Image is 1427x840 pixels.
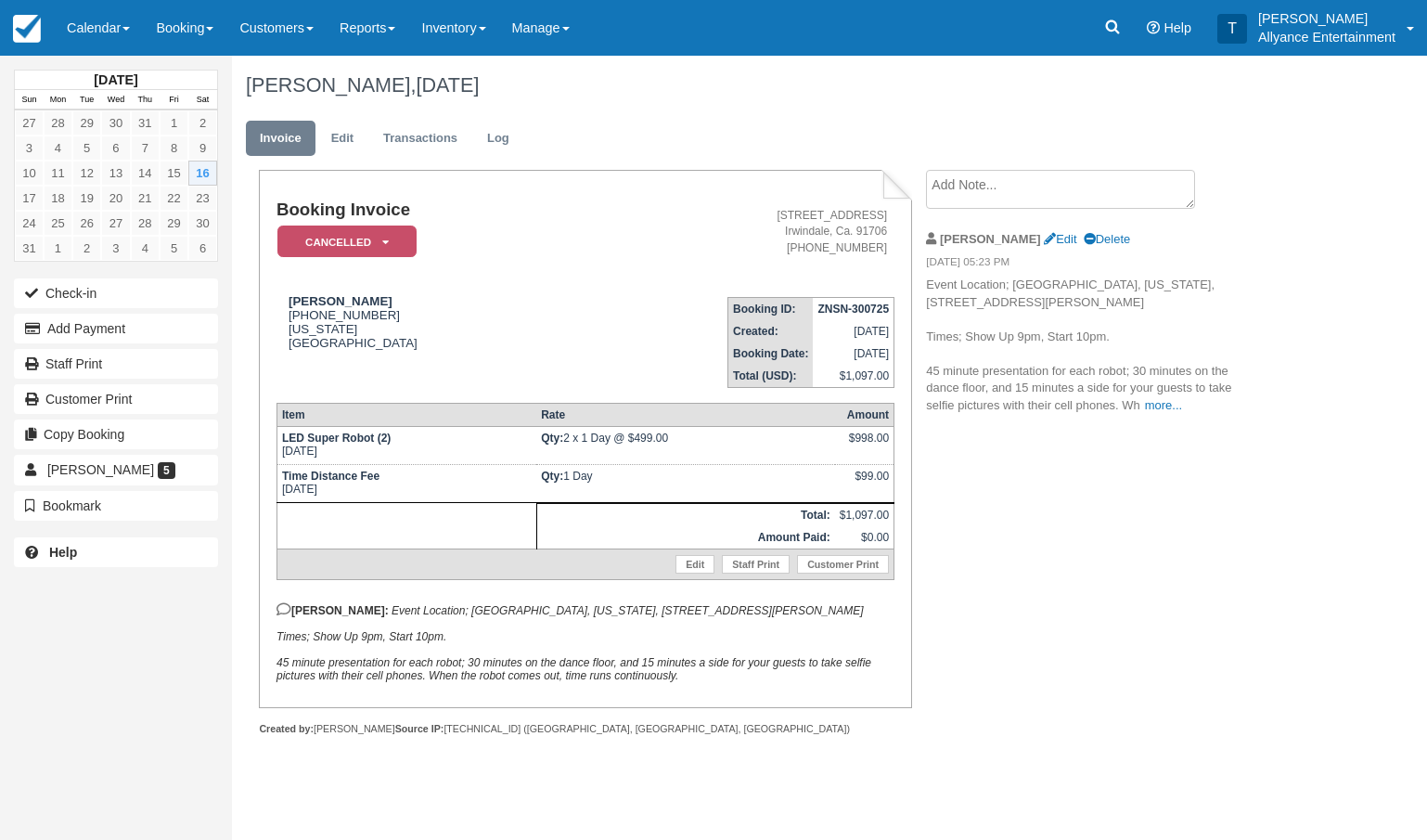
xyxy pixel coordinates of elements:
[14,314,218,343] button: Add Payment
[72,136,101,161] a: 5
[160,211,188,236] a: 29
[813,320,893,342] td: [DATE]
[1145,398,1182,412] a: more...
[276,426,536,464] td: [DATE]
[15,110,44,136] a: 27
[101,186,130,211] a: 20
[44,186,72,211] a: 18
[940,232,1041,246] strong: [PERSON_NAME]
[101,161,130,186] a: 13
[44,161,72,186] a: 11
[728,365,814,388] th: Total (USD):
[840,470,889,498] div: $99.00
[1163,20,1191,35] span: Help
[728,342,814,365] th: Booking Date:
[101,236,130,261] a: 3
[259,722,911,736] div: [PERSON_NAME] [TECHNICAL_ID] ([GEOGRAPHIC_DATA], [GEOGRAPHIC_DATA], [GEOGRAPHIC_DATA])
[14,455,218,485] a: [PERSON_NAME] 5
[188,236,217,261] a: 6
[160,110,188,136] a: 1
[926,254,1239,275] em: [DATE] 05:23 PM
[813,342,893,365] td: [DATE]
[277,226,417,258] em: Cancelled
[282,470,379,483] strong: Time Distance Fee
[188,110,217,136] a: 2
[15,90,44,110] th: Sun
[541,470,563,483] strong: Qty
[131,136,160,161] a: 7
[289,294,392,308] strong: [PERSON_NAME]
[131,236,160,261] a: 4
[728,297,814,320] th: Booking ID:
[276,604,389,617] strong: [PERSON_NAME]:
[15,186,44,211] a: 17
[395,723,444,734] strong: Source IP:
[160,90,188,110] th: Fri
[246,74,1289,97] h1: [PERSON_NAME],
[536,403,835,426] th: Rate
[276,200,566,220] h1: Booking Invoice
[573,208,887,255] address: [STREET_ADDRESS] Irwindale, Ca. 91706 [PHONE_NUMBER]
[47,462,154,477] span: [PERSON_NAME]
[188,90,217,110] th: Sat
[835,526,894,549] td: $0.00
[44,110,72,136] a: 28
[101,90,130,110] th: Wed
[1258,28,1395,46] p: Allyance Entertainment
[246,121,315,157] a: Invoice
[282,432,391,445] strong: LED Super Robot (2)
[101,110,130,136] a: 30
[1258,9,1395,28] p: [PERSON_NAME]
[276,225,410,259] a: Cancelled
[101,211,130,236] a: 27
[536,464,835,502] td: 1 Day
[259,723,314,734] strong: Created by:
[14,349,218,379] a: Staff Print
[1147,21,1160,34] i: Help
[276,604,871,682] em: Event Location; [GEOGRAPHIC_DATA], [US_STATE], [STREET_ADDRESS][PERSON_NAME] Times; Show Up 9pm, ...
[1044,232,1076,246] a: Edit
[728,320,814,342] th: Created:
[817,303,889,316] strong: ZNSN-300725
[158,462,175,479] span: 5
[473,121,523,157] a: Log
[160,136,188,161] a: 8
[72,236,101,261] a: 2
[926,277,1239,414] p: Event Location; [GEOGRAPHIC_DATA], [US_STATE], [STREET_ADDRESS][PERSON_NAME] Times; Show Up 9pm, ...
[160,236,188,261] a: 5
[536,526,835,549] th: Amount Paid:
[276,294,566,350] div: [PHONE_NUMBER] [US_STATE] [GEOGRAPHIC_DATA]
[813,365,893,388] td: $1,097.00
[14,537,218,567] a: Help
[15,161,44,186] a: 10
[44,136,72,161] a: 4
[797,555,889,574] a: Customer Print
[188,211,217,236] a: 30
[131,110,160,136] a: 31
[835,503,894,526] td: $1,097.00
[276,403,536,426] th: Item
[15,211,44,236] a: 24
[14,278,218,308] button: Check-in
[160,186,188,211] a: 22
[72,110,101,136] a: 29
[44,90,72,110] th: Mon
[49,545,77,560] b: Help
[675,555,714,574] a: Edit
[188,186,217,211] a: 23
[15,136,44,161] a: 3
[101,136,130,161] a: 6
[276,464,536,502] td: [DATE]
[131,161,160,186] a: 14
[160,161,188,186] a: 15
[44,211,72,236] a: 25
[94,72,137,87] strong: [DATE]
[722,555,790,574] a: Staff Print
[536,426,835,464] td: 2 x 1 Day @ $499.00
[317,121,367,157] a: Edit
[131,90,160,110] th: Thu
[14,420,218,449] button: Copy Booking
[14,384,218,414] a: Customer Print
[541,432,563,445] strong: Qty
[188,161,217,186] a: 16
